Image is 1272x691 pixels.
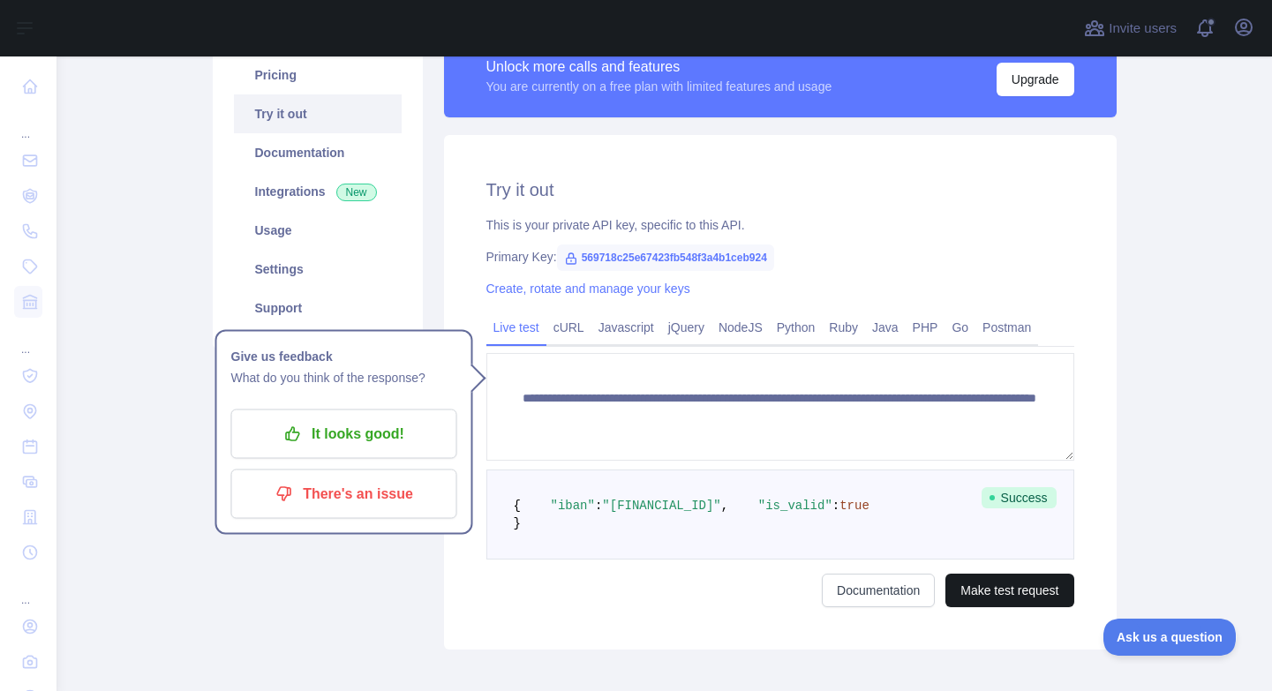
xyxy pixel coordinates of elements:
button: Upgrade [997,63,1074,96]
a: Settings [234,250,402,289]
span: : [595,499,602,513]
h2: Try it out [486,177,1074,202]
h1: Give us feedback [231,346,457,367]
button: Make test request [945,574,1073,607]
a: Pricing [234,56,402,94]
a: Documentation [822,574,935,607]
span: New [336,184,377,201]
button: Invite users [1080,14,1180,42]
a: Javascript [591,313,661,342]
a: Ruby [822,313,865,342]
a: Go [945,313,975,342]
div: ... [14,572,42,607]
a: Live test [486,313,546,342]
span: Invite users [1109,19,1177,39]
a: NodeJS [711,313,770,342]
p: What do you think of the response? [231,367,457,388]
span: } [514,516,521,530]
div: Primary Key: [486,248,1074,266]
a: cURL [546,313,591,342]
a: PHP [906,313,945,342]
iframe: Toggle Customer Support [1103,619,1237,656]
a: Create, rotate and manage your keys [486,282,690,296]
div: You are currently on a free plan with limited features and usage [486,78,832,95]
span: "iban" [551,499,595,513]
span: , [721,499,728,513]
a: Integrations New [234,172,402,211]
span: : [832,499,839,513]
span: true [839,499,869,513]
span: { [514,499,521,513]
a: Support [234,289,402,327]
div: This is your private API key, specific to this API. [486,216,1074,234]
a: Java [865,313,906,342]
a: Try it out [234,94,402,133]
span: "is_valid" [758,499,832,513]
a: Postman [975,313,1038,342]
a: Documentation [234,133,402,172]
span: "[FINANCIAL_ID]" [602,499,720,513]
a: Python [770,313,823,342]
div: ... [14,321,42,357]
a: Usage [234,211,402,250]
span: 569718c25e67423fb548f3a4b1ceb924 [557,244,774,271]
div: Unlock more calls and features [486,56,832,78]
a: jQuery [661,313,711,342]
span: Success [982,487,1057,508]
div: ... [14,106,42,141]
